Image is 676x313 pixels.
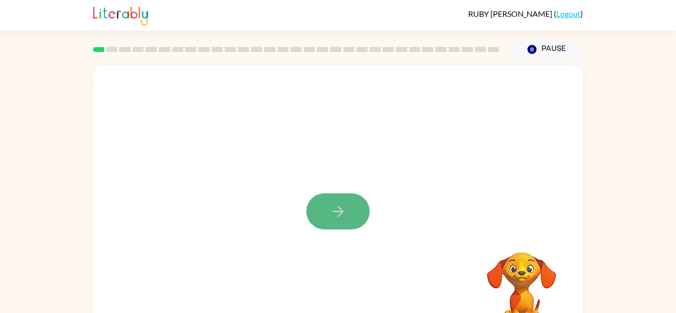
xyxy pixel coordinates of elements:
[93,4,148,26] img: Literably
[468,9,583,18] div: ( )
[511,38,583,61] button: Pause
[468,9,554,18] span: RUBY [PERSON_NAME]
[556,9,580,18] a: Logout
